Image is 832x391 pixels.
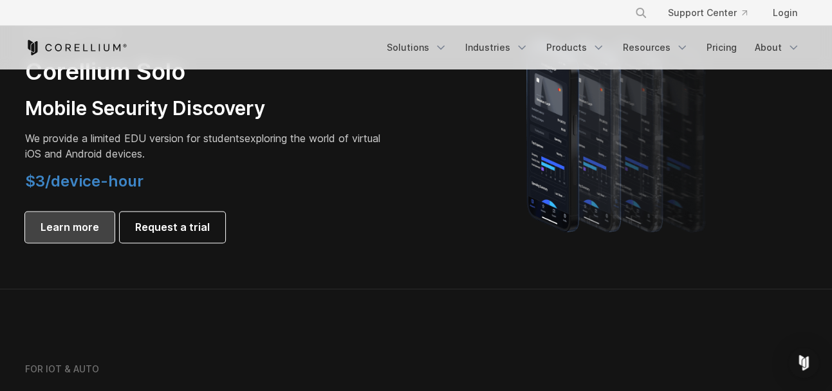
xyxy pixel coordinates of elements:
button: Search [629,1,652,24]
span: $3/device-hour [25,172,143,190]
h6: FOR IOT & AUTO [25,363,99,374]
a: Support Center [658,1,757,24]
a: Products [539,36,613,59]
h3: Mobile Security Discovery [25,96,385,121]
div: Navigation Menu [619,1,808,24]
a: Solutions [379,36,455,59]
span: We provide a limited EDU version for students [25,132,245,145]
span: Request a trial [135,219,210,235]
a: Request a trial [120,212,225,242]
h2: Corellium Solo [25,57,385,86]
p: exploring the world of virtual iOS and Android devices. [25,131,385,161]
a: Resources [615,36,696,59]
div: Open Intercom Messenger [788,347,819,378]
a: Pricing [699,36,744,59]
div: Navigation Menu [379,36,808,59]
span: Learn more [41,219,99,235]
a: Learn more [25,212,115,242]
a: Industries [458,36,536,59]
a: About [747,36,808,59]
a: Corellium Home [25,40,127,55]
a: Login [763,1,808,24]
img: A lineup of four iPhone models becoming more gradient and blurred [501,23,735,248]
